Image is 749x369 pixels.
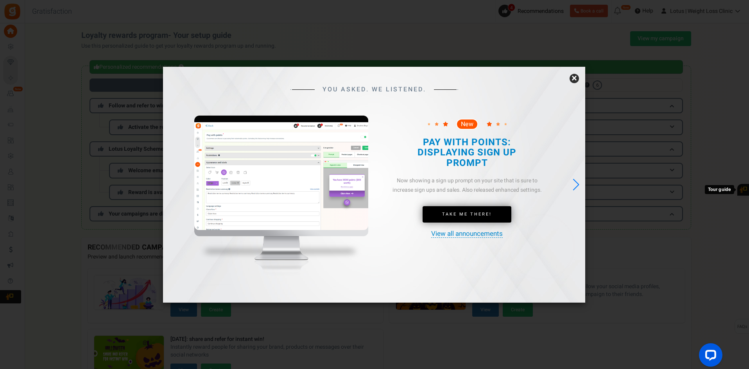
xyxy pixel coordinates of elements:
[389,176,545,195] div: Now showing a sign up prompt on your site that is sure to increase sign ups and sales. Also relea...
[397,137,537,168] h2: PAY WITH POINTS: DISPLAYING SIGN UP PROMPT
[705,185,734,194] div: Tour guide
[431,230,503,238] a: View all announcements
[570,74,579,83] a: ×
[461,121,473,127] span: New
[194,116,368,292] img: mockup
[423,206,511,223] a: Take Me There!
[571,176,581,193] div: Next slide
[323,86,426,93] span: YOU ASKED. WE LISTENED.
[194,122,368,230] img: screenshot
